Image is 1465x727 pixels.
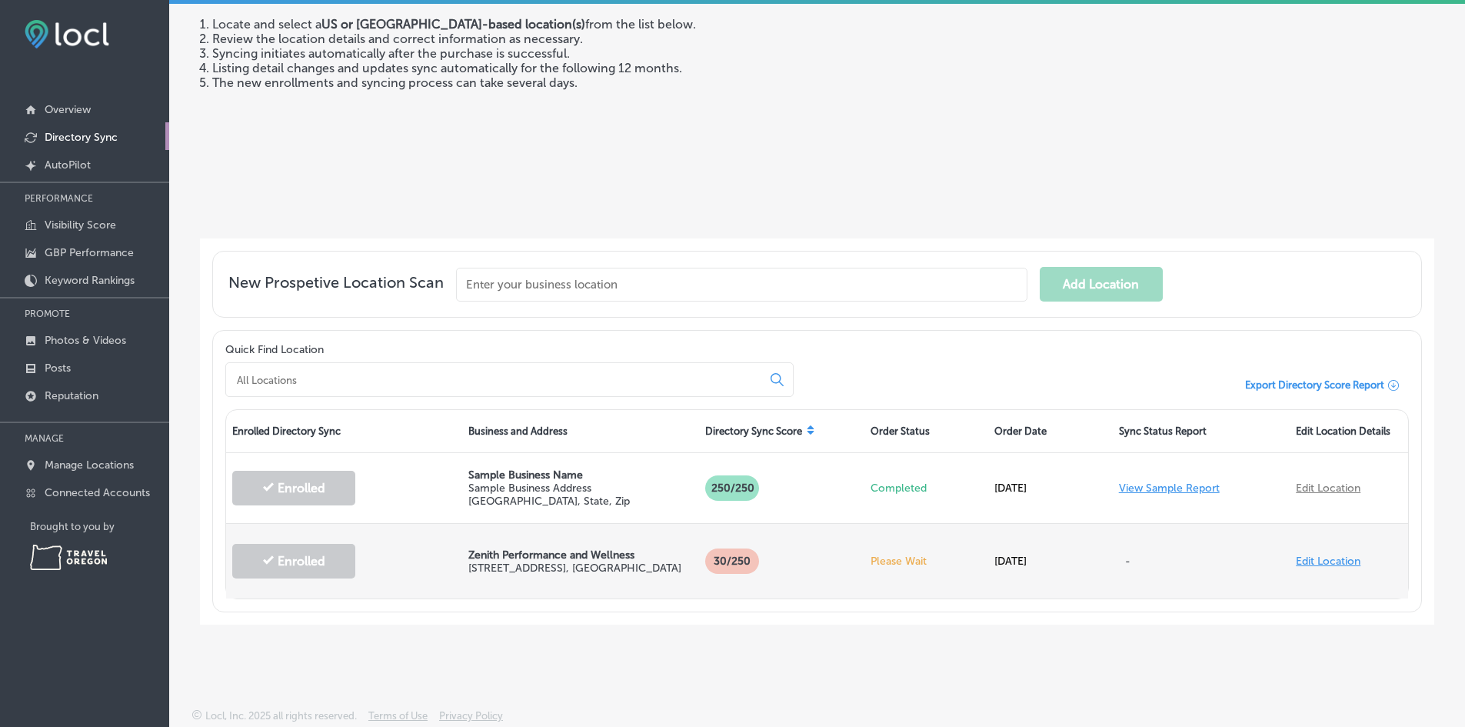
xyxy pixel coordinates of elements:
[45,362,71,375] font: Posts
[468,425,568,437] font: Business and Address
[566,562,681,575] font: , [GEOGRAPHIC_DATA]
[232,425,341,437] font: Enrolled Directory Sync
[225,343,324,356] font: Quick Find Location
[468,482,591,495] font: Sample Business Address
[468,495,630,508] font: [GEOGRAPHIC_DATA], State, Zip
[994,555,1027,568] font: [DATE]
[1245,379,1384,391] font: Export Directory Score Report
[45,103,91,116] font: Overview
[439,710,503,722] font: Privacy Policy
[585,17,696,32] font: from the list below.
[212,46,570,61] font: Syncing initiates automatically after the purchase is successful.
[711,482,754,495] font: 250/250
[705,425,802,437] font: Directory Sync Score
[1296,482,1360,495] a: Edit Location
[1125,555,1130,568] font: -
[1063,277,1139,292] font: Add Location
[468,469,583,482] font: Sample Business Name
[278,554,325,569] font: Enrolled
[871,425,930,437] font: Order Status
[45,334,126,347] font: Photos & Videos
[468,549,634,562] font: Zenith Performance and Wellness
[456,268,1027,302] input: Enter your business location
[30,545,107,570] img: Travel Oregon
[30,521,115,532] font: Brought to you by
[232,471,355,505] button: Enrolled
[1296,555,1360,568] a: Edit Location
[45,218,116,232] font: Visibility Score
[45,246,134,259] font: GBP Performance
[1119,482,1220,495] a: View Sample Report
[45,158,91,172] font: AutoPilot
[235,373,758,387] input: All Locations
[45,274,135,287] font: Keyword Rankings
[45,131,118,144] font: Directory Sync
[1040,267,1163,302] button: Add Location
[45,459,134,472] font: Manage Locations
[871,482,927,495] font: Completed
[994,425,1047,437] font: Order Date
[1296,425,1390,437] font: Edit Location Details
[228,273,444,292] font: New Prospetive Location Scan
[1119,425,1207,437] font: Sync Status Report
[25,308,70,319] font: PROMOTE
[994,482,1027,495] font: [DATE]
[25,193,93,204] font: PERFORMANCE
[278,481,325,495] font: Enrolled
[212,17,321,32] font: Locate and select a
[45,486,150,499] font: Connected Accounts
[212,75,578,90] font: The new enrollments and syncing process can take several days.
[205,710,357,722] font: Locl, Inc. 2025 all rights reserved.
[25,433,64,444] font: MANAGE
[45,389,98,402] font: Reputation
[727,555,751,568] font: /250
[714,555,727,568] font: 30
[468,562,566,575] font: [STREET_ADDRESS]
[871,555,927,568] font: Please Wait
[232,544,355,579] button: Enrolled
[321,17,585,32] font: US or [GEOGRAPHIC_DATA]-based location(s)
[368,710,428,722] font: Terms of Use
[212,61,682,75] font: Listing detail changes and updates sync automatically for the following 12 months.
[212,32,583,46] font: Review the location details and correct information as necessary.
[25,20,109,48] img: fda3e92497d09a02dc62c9cd864e3231.png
